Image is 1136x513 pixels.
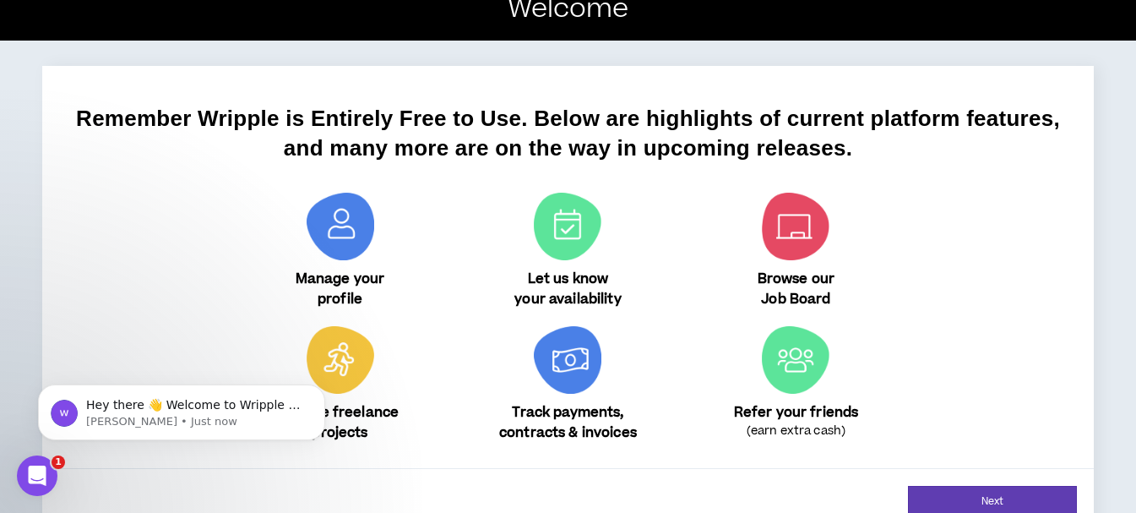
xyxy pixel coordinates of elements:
[762,326,829,394] img: Refer your friends
[72,104,1064,163] h1: Remember Wripple is Entirely Free to Use. Below are highlights of current platform features, and ...
[514,269,621,309] p: Let us know your availability
[296,269,385,309] p: Manage your profile
[762,193,829,260] img: Browse our Job Board
[734,402,859,423] p: Refer your friends
[52,456,65,469] span: 1
[534,326,601,394] img: Track payments, contracts & invoices
[747,423,845,440] p: (earn extra cash)
[17,456,57,496] iframe: Intercom live chat
[499,402,637,443] p: Track payments, contracts & invoices
[307,193,374,260] img: Manage your profile
[758,269,834,309] p: Browse our Job Board
[13,349,351,467] iframe: Intercom notifications message
[534,193,601,260] img: Let us know your availability
[307,326,374,394] img: Pursue freelance projects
